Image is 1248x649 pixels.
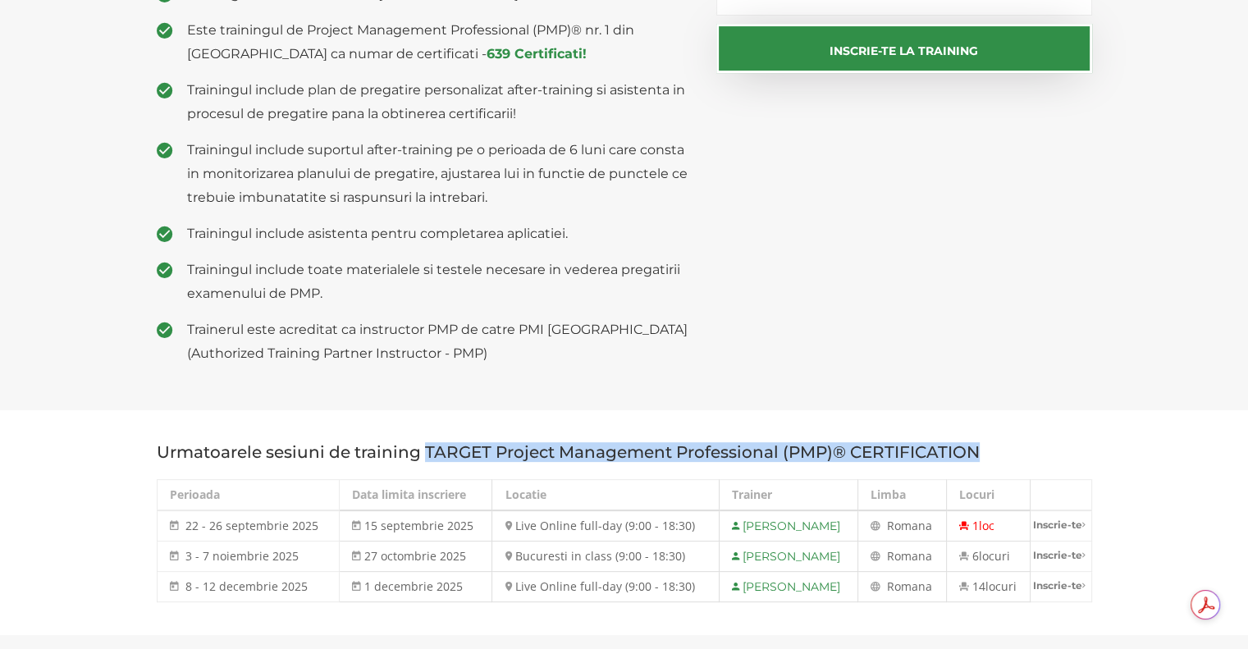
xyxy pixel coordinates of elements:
[492,572,720,602] td: Live Online full-day (9:00 - 18:30)
[157,443,1092,461] h3: Urmatoarele sesiuni de training TARGET Project Management Professional (PMP)® CERTIFICATION
[946,542,1030,572] td: 6
[157,480,339,511] th: Perioada
[187,78,693,126] span: Trainingul include plan de pregatire personalizat after-training si asistenta in procesul de preg...
[979,518,994,533] span: loc
[979,548,1010,564] span: locuri
[901,518,932,533] span: mana
[187,318,693,365] span: Trainerul este acreditat ca instructor PMP de catre PMI [GEOGRAPHIC_DATA] (Authorized Training Pa...
[1031,511,1091,538] a: Inscrie-te
[185,518,318,533] span: 22 - 26 septembrie 2025
[1031,542,1091,569] a: Inscrie-te
[946,572,1030,602] td: 14
[716,24,1092,73] button: Inscrie-te la training
[946,480,1030,511] th: Locuri
[487,46,587,62] a: 639 Certificati!
[946,510,1030,542] td: 1
[187,258,693,305] span: Trainingul include toate materialele si testele necesare in vederea pregatirii examenului de PMP.
[492,542,720,572] td: Bucuresti in class (9:00 - 18:30)
[185,548,299,564] span: 3 - 7 noiembrie 2025
[492,510,720,542] td: Live Online full-day (9:00 - 18:30)
[1031,572,1091,599] a: Inscrie-te
[339,480,492,511] th: Data limita inscriere
[720,572,858,602] td: [PERSON_NAME]
[339,542,492,572] td: 27 octombrie 2025
[887,548,901,564] span: Ro
[858,480,946,511] th: Limba
[187,222,693,245] span: Trainingul include asistenta pentru completarea aplicatiei.
[887,578,901,594] span: Ro
[901,548,932,564] span: mana
[339,510,492,542] td: 15 septembrie 2025
[185,578,308,594] span: 8 - 12 decembrie 2025
[720,480,858,511] th: Trainer
[492,480,720,511] th: Locatie
[901,578,932,594] span: mana
[720,510,858,542] td: [PERSON_NAME]
[720,542,858,572] td: [PERSON_NAME]
[887,518,901,533] span: Ro
[187,138,693,209] span: Trainingul include suportul after-training pe o perioada de 6 luni care consta in monitorizarea p...
[339,572,492,602] td: 1 decembrie 2025
[187,18,693,66] span: Este trainingul de Project Management Professional (PMP)® nr. 1 din [GEOGRAPHIC_DATA] ca numar de...
[985,578,1017,594] span: locuri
